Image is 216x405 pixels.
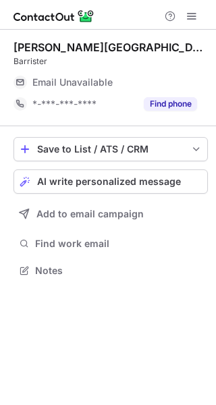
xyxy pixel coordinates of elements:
[13,40,208,54] div: [PERSON_NAME][GEOGRAPHIC_DATA]
[13,137,208,161] button: save-profile-one-click
[37,176,181,187] span: AI write personalized message
[35,265,202,277] span: Notes
[144,97,197,111] button: Reveal Button
[36,209,144,219] span: Add to email campaign
[13,202,208,226] button: Add to email campaign
[32,76,113,88] span: Email Unavailable
[13,261,208,280] button: Notes
[37,144,184,155] div: Save to List / ATS / CRM
[13,234,208,253] button: Find work email
[13,169,208,194] button: AI write personalized message
[35,238,202,250] span: Find work email
[13,55,208,67] div: Barrister
[13,8,94,24] img: ContactOut v5.3.10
